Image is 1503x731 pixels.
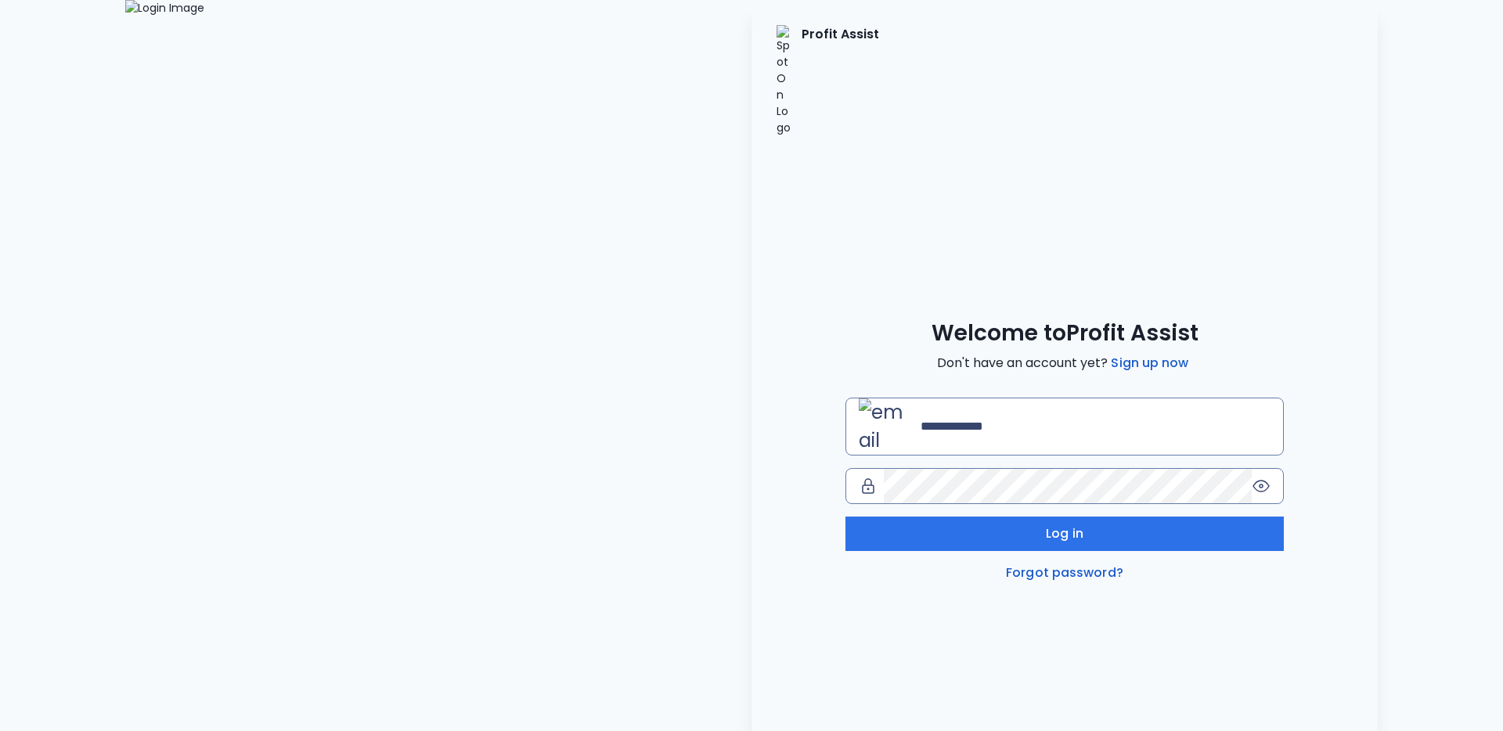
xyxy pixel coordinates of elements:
p: Profit Assist [802,25,879,136]
img: email [859,398,914,455]
span: Log in [1046,524,1083,543]
span: Welcome to Profit Assist [932,319,1198,347]
span: Don't have an account yet? [937,354,1191,373]
a: Forgot password? [1003,564,1126,582]
a: Sign up now [1108,354,1191,373]
button: Log in [845,517,1284,551]
img: SpotOn Logo [777,25,792,136]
